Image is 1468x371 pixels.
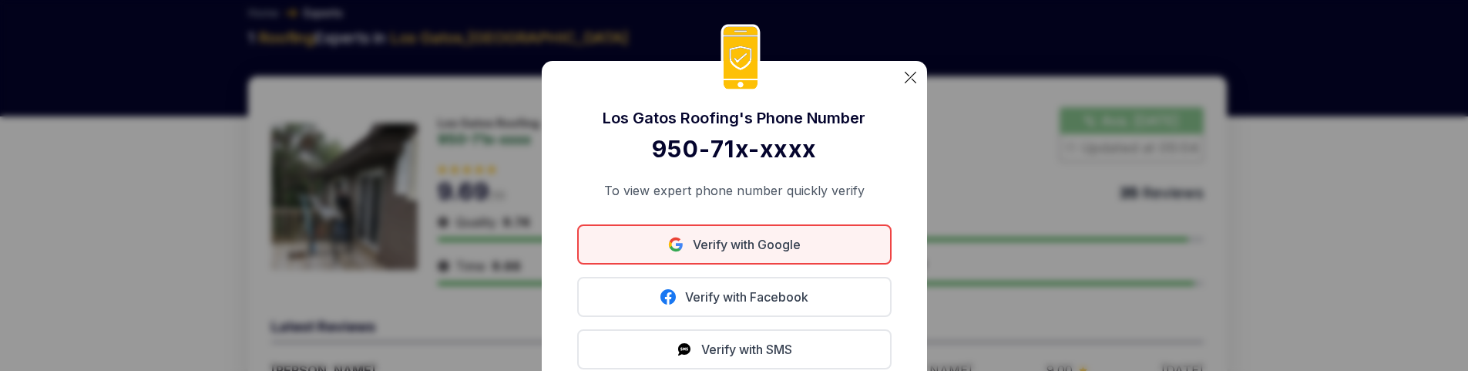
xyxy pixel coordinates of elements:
img: phoneIcon [721,24,761,93]
div: 950-71x-xxxx [577,135,892,163]
button: Verify with SMS [577,329,892,369]
button: Verify with Facebook [577,277,892,317]
img: categoryImgae [905,72,916,83]
a: Verify with Google [577,224,892,265]
div: Los Gatos Roofing 's Phone Number [577,107,892,129]
p: To view expert phone number quickly verify [577,181,892,200]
